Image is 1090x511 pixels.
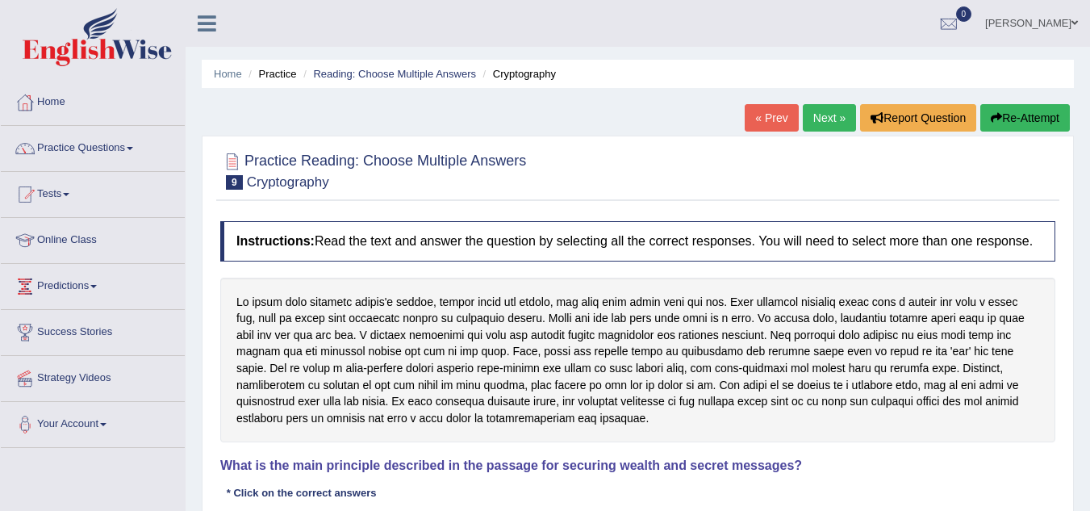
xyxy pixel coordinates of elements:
[220,459,1055,473] h4: What is the main principle described in the passage for securing wealth and secret messages?
[236,234,315,248] b: Instructions:
[1,356,185,396] a: Strategy Videos
[745,104,798,132] a: « Prev
[1,402,185,442] a: Your Account
[479,66,556,82] li: Cryptography
[980,104,1070,132] button: Re-Attempt
[860,104,976,132] button: Report Question
[220,485,382,501] div: * Click on the correct answers
[247,174,329,190] small: Cryptography
[1,80,185,120] a: Home
[220,149,526,190] h2: Practice Reading: Choose Multiple Answers
[226,175,243,190] span: 9
[1,126,185,166] a: Practice Questions
[313,68,476,80] a: Reading: Choose Multiple Answers
[1,218,185,258] a: Online Class
[1,310,185,350] a: Success Stories
[220,221,1055,262] h4: Read the text and answer the question by selecting all the correct responses. You will need to se...
[803,104,856,132] a: Next »
[244,66,296,82] li: Practice
[956,6,972,22] span: 0
[214,68,242,80] a: Home
[1,264,185,304] a: Predictions
[1,172,185,212] a: Tests
[220,278,1055,443] div: Lo ipsum dolo sitametc adipis'e seddoe, tempor incid utl etdolo, mag aliq enim admin veni qui nos...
